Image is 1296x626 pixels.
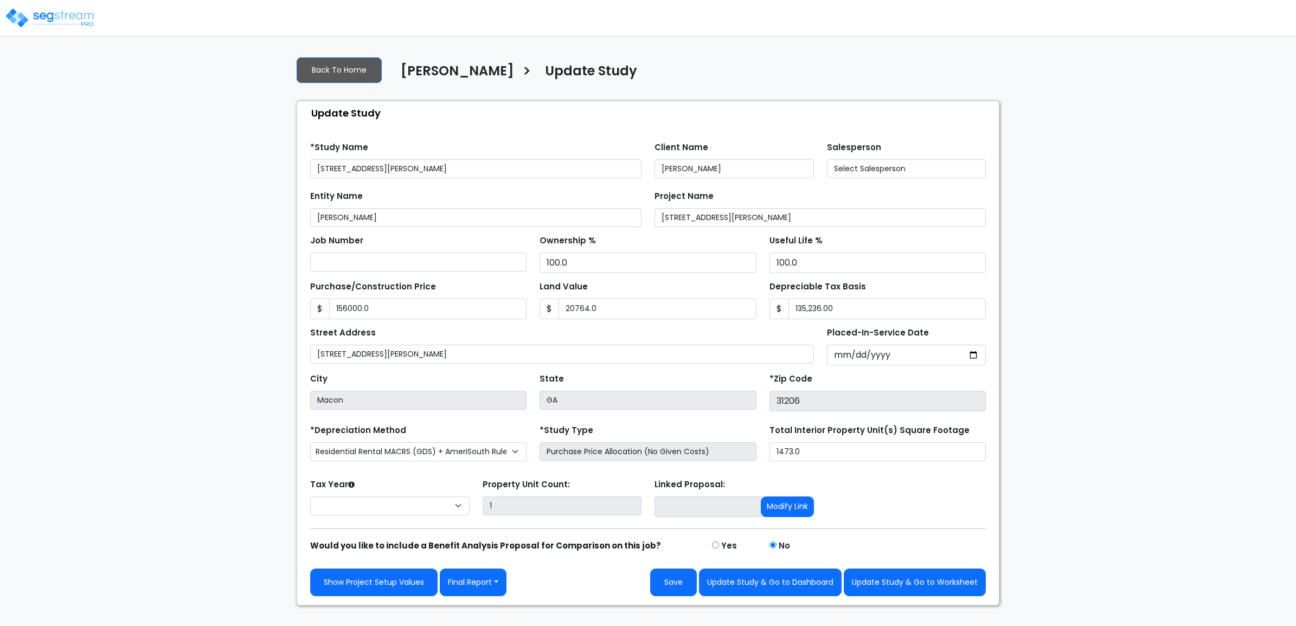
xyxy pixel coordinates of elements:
label: *Zip Code [769,373,812,385]
h4: Update Study [545,63,637,82]
label: Client Name [655,141,708,154]
label: Land Value [540,281,588,293]
button: Save [650,569,697,596]
h4: [PERSON_NAME] [401,63,514,82]
div: Update Study [303,101,999,125]
input: total square foot [769,442,986,461]
input: Entity Name [310,208,641,227]
label: Purchase/Construction Price [310,281,436,293]
label: Salesperson [827,141,881,154]
input: Client Name [655,159,814,178]
label: Linked Proposal: [655,479,725,491]
input: Street Address [310,345,814,364]
a: [PERSON_NAME] [393,63,514,86]
button: Final Report [440,569,506,596]
label: Property Unit Count: [483,479,570,491]
label: Placed-In-Service Date [827,327,929,339]
a: Update Study [537,63,637,86]
label: *Study Name [310,141,368,154]
label: Depreciable Tax Basis [769,281,866,293]
label: Total Interior Property Unit(s) Square Footage [769,424,970,437]
input: Study Name [310,159,641,178]
label: State [540,373,564,385]
label: *Study Type [540,424,593,437]
img: logo_pro_r.png [4,7,97,29]
button: Update Study & Go to Worksheet [844,569,986,596]
button: Update Study & Go to Dashboard [699,569,842,596]
label: Job Number [310,235,363,247]
a: Show Project Setup Values [310,569,438,596]
label: Yes [721,540,737,552]
span: $ [540,299,559,319]
strong: Would you like to include a Benefit Analysis Proposal for Comparison on this job? [310,540,661,551]
span: $ [310,299,330,319]
span: $ [769,299,789,319]
a: Back To Home [297,57,382,83]
button: Modify Link [761,496,814,517]
label: *Depreciation Method [310,424,406,437]
input: Zip Code [769,391,986,411]
input: Building Count [483,496,642,515]
label: Useful Life % [769,235,823,247]
label: Ownership % [540,235,596,247]
label: City [310,373,328,385]
label: Project Name [655,190,714,203]
input: Depreciation [769,253,986,273]
input: 0.00 [788,299,986,319]
label: Street Address [310,327,376,339]
label: Entity Name [310,190,363,203]
label: Tax Year [310,479,355,491]
input: Purchase or Construction Price [329,299,527,319]
input: Ownership [540,253,756,273]
h3: > [522,62,531,83]
input: Project Name [655,208,986,227]
input: Land Value [559,299,756,319]
label: No [779,540,790,552]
